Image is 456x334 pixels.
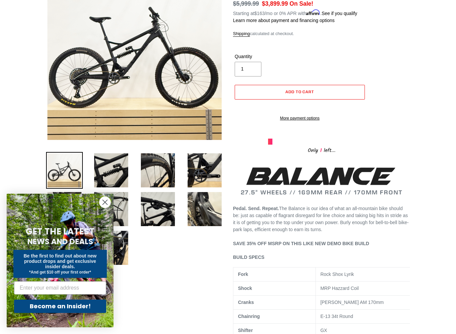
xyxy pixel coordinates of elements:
[320,286,359,291] span: MRP Hazzard Coil
[238,314,260,319] b: Chainring
[233,30,410,37] div: calculated at checkout.
[238,272,248,277] b: Fork
[238,286,252,291] b: Shock
[306,10,320,15] span: Affirm
[186,191,223,227] img: Load image into Gallery viewer, DEMO BIKE: BALANCE - Black - XL (Complete Bike) #33 LIKE NEW
[233,165,410,196] h2: 27.5" WHEELS // 169MM REAR // 170MM FRONT
[235,85,365,100] button: Add to cart
[262,0,288,7] span: $3,899.99
[233,255,264,260] span: BUILD SPECS
[321,11,357,16] a: See if you qualify - Learn more about Affirm Financing (opens in modal)
[140,191,176,227] img: Load image into Gallery viewer, DEMO BIKE: BALANCE - Black - XL (Complete Bike) #33 LIKE NEW
[238,300,254,305] b: Cranks
[99,196,111,208] button: Close dialog
[140,152,176,189] img: Load image into Gallery viewer, DEMO BIKE: BALANCE - Black - XL (Complete Bike) #33 LIKE NEW
[254,11,265,16] span: $163
[233,205,410,247] p: The Balance is our idea of what an all-mountain bike should be: just as capable of flagrant disre...
[233,31,250,37] a: Shipping
[233,0,259,7] s: $5,999.99
[238,328,253,333] b: Shifter
[233,241,369,246] span: SAVE 35% OFF MSRP ON THIS LIKE NEW DEMO BIKE BUILD
[318,146,324,155] span: 1
[29,270,91,275] span: *And get $10 off your first order*
[186,152,223,189] img: Load image into Gallery viewer, DEMO BIKE: BALANCE - Black - XL (Complete Bike) #33 LIKE NEW
[93,152,130,189] img: Load image into Gallery viewer, DEMO BIKE: BALANCE - Black - XL (Complete Bike) #33 LIKE NEW
[268,145,375,155] div: Only left...
[285,89,314,94] span: Add to cart
[26,225,94,237] span: GET THE LATEST
[14,281,106,295] input: Enter your email address
[320,272,354,277] span: Rock Shox Lyrik
[320,300,384,305] span: [PERSON_NAME] AM 170mm
[235,53,298,60] label: Quantity
[233,8,357,17] p: Starting at /mo or 0% APR with .
[233,206,279,211] b: Pedal. Send. Repeat.
[233,18,334,23] a: Learn more about payment and financing options
[46,152,83,189] img: Load image into Gallery viewer, DEMO BIKE: BALANCE - Black - XL (Complete Bike) #33 LIKE NEW
[235,115,365,121] a: More payment options
[320,314,353,319] span: E-13 34t Round
[24,253,97,269] span: Be the first to find out about new product drops and get exclusive insider deals.
[14,300,106,313] button: Become an Insider!
[27,236,93,247] span: NEWS AND DEALS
